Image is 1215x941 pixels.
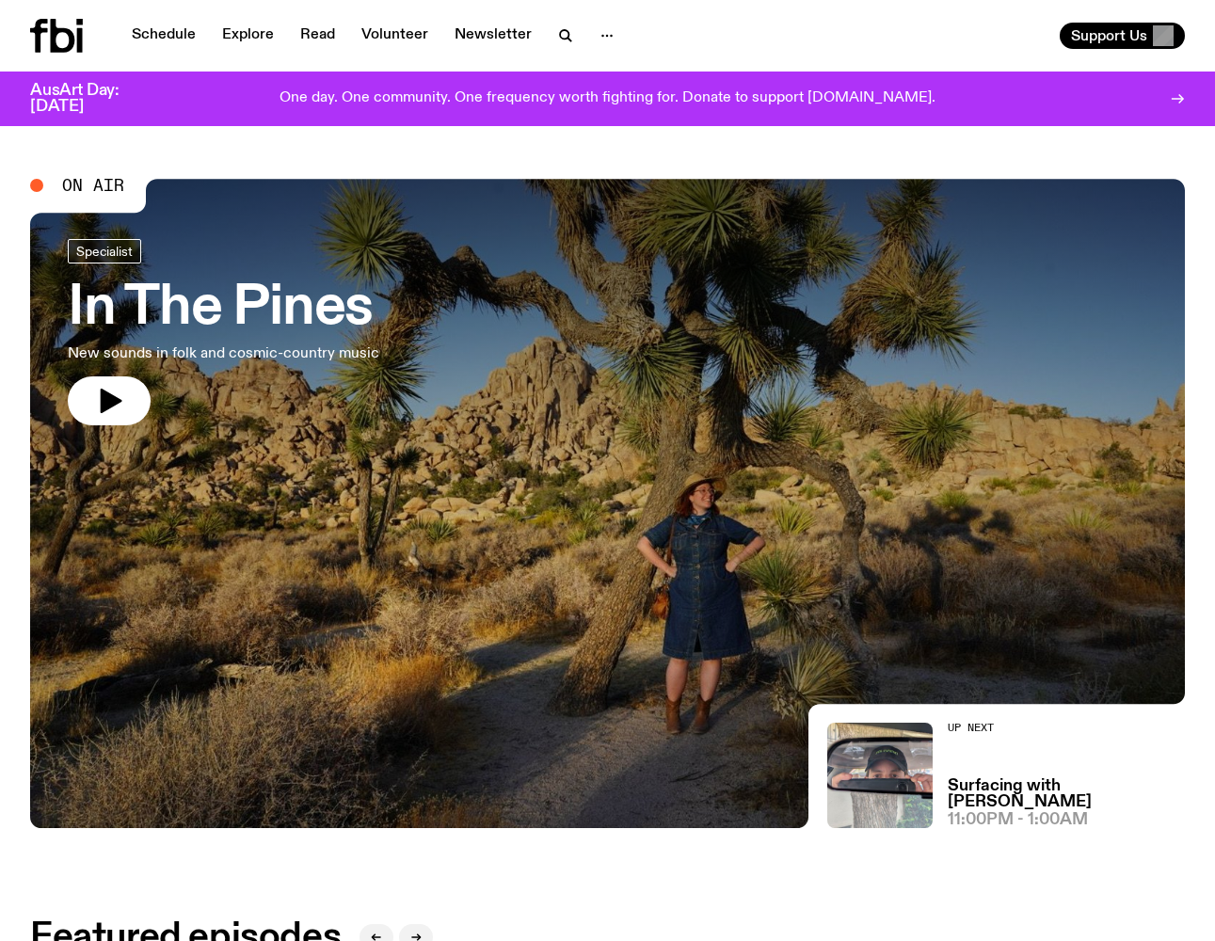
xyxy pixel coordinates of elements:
[948,778,1185,810] a: Surfacing with [PERSON_NAME]
[68,239,141,263] a: Specialist
[280,90,935,107] p: One day. One community. One frequency worth fighting for. Donate to support [DOMAIN_NAME].
[1060,23,1185,49] button: Support Us
[68,282,379,335] h3: In The Pines
[120,23,207,49] a: Schedule
[1071,27,1147,44] span: Support Us
[350,23,440,49] a: Volunteer
[443,23,543,49] a: Newsletter
[76,244,133,258] span: Specialist
[211,23,285,49] a: Explore
[62,177,124,194] span: On Air
[30,179,1185,828] a: Johanna stands in the middle distance amongst a desert scene with large cacti and trees. She is w...
[948,723,1185,733] h2: Up Next
[289,23,346,49] a: Read
[30,83,151,115] h3: AusArt Day: [DATE]
[68,343,379,365] p: New sounds in folk and cosmic-country music
[68,239,379,425] a: In The PinesNew sounds in folk and cosmic-country music
[948,812,1088,828] span: 11:00pm - 1:00am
